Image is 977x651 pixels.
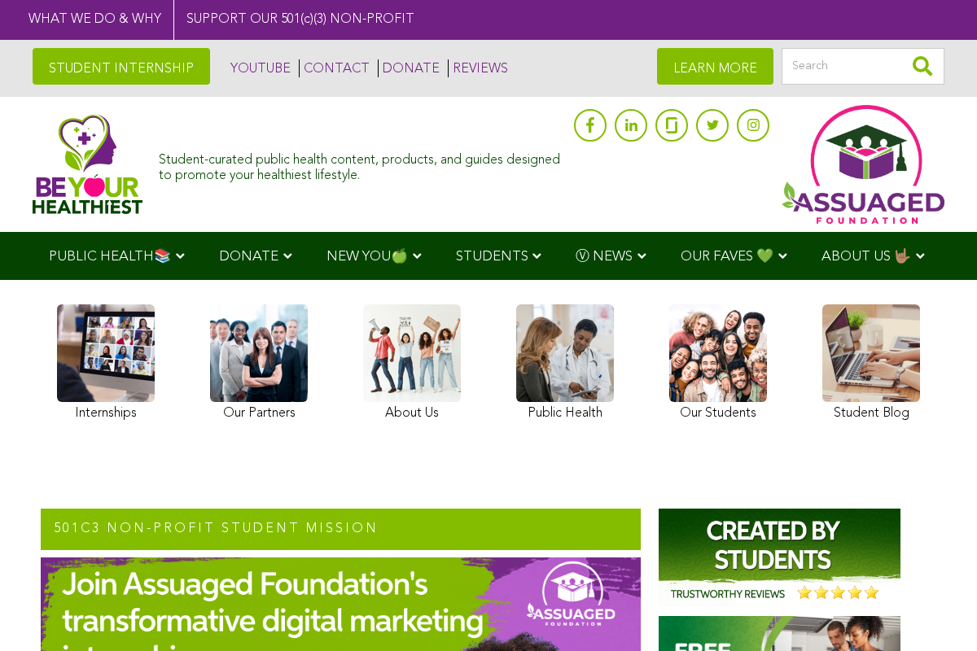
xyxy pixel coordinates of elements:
[782,48,944,85] input: Search
[782,105,944,224] img: Assuaged App
[41,509,641,551] h2: 501c3 NON-PROFIT STUDENT MISSION
[378,59,440,77] a: DONATE
[448,59,508,77] a: REVIEWS
[33,114,142,214] img: Assuaged
[24,232,953,280] div: Navigation Menu
[159,145,566,184] div: Student-curated public health content, products, and guides designed to promote your healthiest l...
[326,250,408,264] span: NEW YOU🍏
[659,509,900,606] img: Assuaged-Foundation-Student-Internship-Opportunity-Reviews-Mission-GIPHY-2
[666,117,677,133] img: glassdoor
[821,250,911,264] span: ABOUT US 🤟🏽
[657,48,773,85] a: LEARN MORE
[226,59,291,77] a: YOUTUBE
[219,250,278,264] span: DONATE
[896,573,977,651] iframe: Chat Widget
[576,250,633,264] span: Ⓥ NEWS
[299,59,370,77] a: CONTACT
[33,48,210,85] a: STUDENT INTERNSHIP
[49,250,171,264] span: PUBLIC HEALTH📚
[681,250,773,264] span: OUR FAVES 💚
[456,250,528,264] span: STUDENTS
